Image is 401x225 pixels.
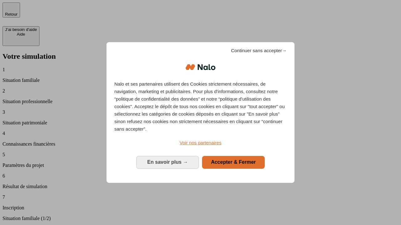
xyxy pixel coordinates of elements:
span: Voir nos partenaires [180,140,221,145]
p: Nalo et ses partenaires utilisent des Cookies strictement nécessaires, de navigation, marketing e... [114,80,287,133]
span: Accepter & Fermer [211,159,256,165]
button: En savoir plus: Configurer vos consentements [136,156,199,168]
img: Logo [185,58,216,77]
div: Bienvenue chez Nalo Gestion du consentement [107,42,294,182]
span: Continuer sans accepter→ [231,47,287,54]
a: Voir nos partenaires [114,139,287,147]
span: En savoir plus → [147,159,188,165]
button: Accepter & Fermer: Accepter notre traitement des données et fermer [202,156,265,168]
